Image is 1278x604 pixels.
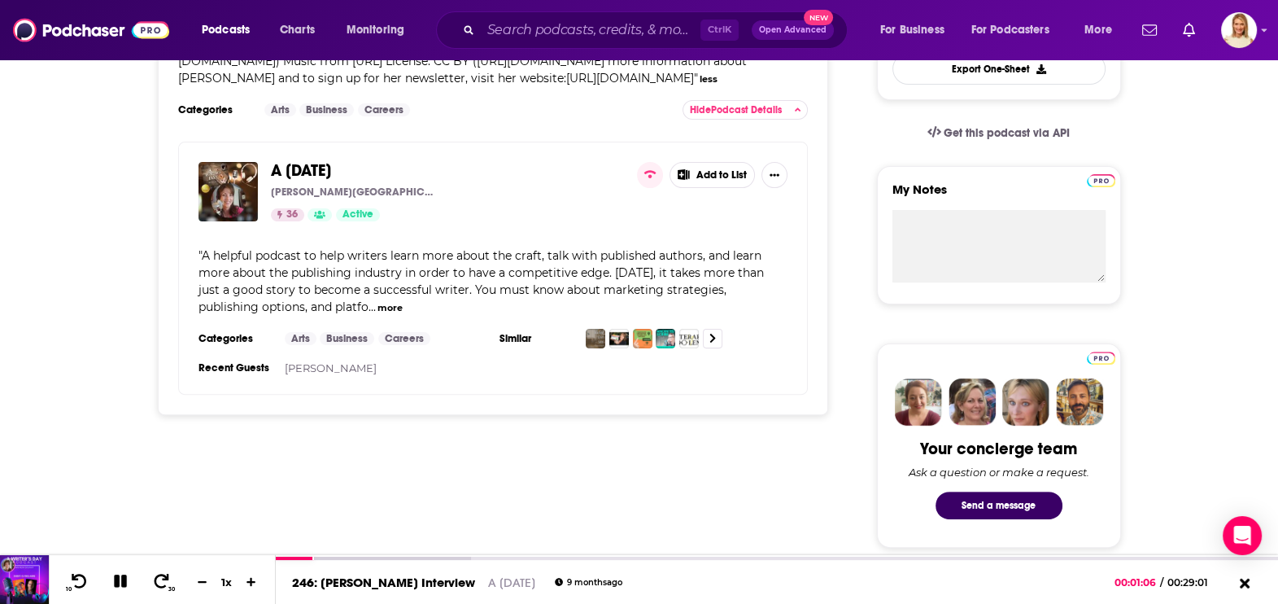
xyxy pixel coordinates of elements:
p: [PERSON_NAME][GEOGRAPHIC_DATA] [271,186,434,199]
img: A Writer's Day [198,162,258,221]
img: Barbara Profile [949,379,996,426]
span: 30 [168,586,175,593]
span: , about his new book: Battle of Lion [DOMAIN_NAME]:"Inspiring Emotions - Epic Dramatic Trailer" b... [178,2,793,85]
button: more [377,301,403,315]
span: 36 [286,207,298,223]
a: Charts [269,17,325,43]
a: Get this podcast via API [914,113,1084,153]
span: Get this podcast via API [944,126,1070,140]
button: Show profile menu [1221,12,1257,48]
a: Arts [285,332,316,345]
h3: Categories [178,103,251,116]
a: [PERSON_NAME] [285,361,377,374]
div: 1 x [213,576,241,589]
img: Thirteen Cents Short [586,329,605,348]
span: ... [369,300,376,314]
a: Pro website [1087,349,1115,365]
img: Podchaser - Follow, Share and Rate Podcasts [13,15,169,46]
h3: Similar [499,332,573,345]
button: HidePodcast Details [683,100,809,120]
button: open menu [961,17,1073,43]
img: Sydney Profile [895,379,942,426]
button: open menu [869,17,965,43]
a: 246: [PERSON_NAME] Interview [292,575,475,590]
span: Ctrl K [700,20,739,41]
span: More [1084,19,1112,42]
a: Business [299,103,354,116]
label: My Notes [892,182,1106,210]
img: User Profile [1221,12,1257,48]
span: 00:01:06 [1114,576,1160,589]
div: 9 months ago [555,578,622,587]
span: / [1160,576,1163,589]
img: Podchaser Pro [1087,174,1115,187]
button: 30 [147,572,178,593]
span: New [804,10,833,25]
span: 10 [66,586,72,593]
div: Open Intercom Messenger [1223,516,1262,555]
span: Hide Podcast Details [690,104,782,116]
button: Show More Button [761,162,787,188]
span: Charts [280,19,315,42]
span: A [DATE] [271,160,331,181]
h3: Categories [198,332,272,345]
button: Add to List [670,162,756,188]
img: Podchaser Pro [1087,352,1115,365]
span: For Business [880,19,944,42]
h3: Recent Guests [198,361,272,374]
button: open menu [1073,17,1132,43]
div: Ask a question or make a request. [909,466,1089,479]
a: 36 [271,208,304,221]
span: Monitoring [347,19,404,42]
div: Search podcasts, credits, & more... [451,11,863,49]
button: Open AdvancedNew [752,20,834,40]
a: Business [320,332,374,345]
a: Careers [378,332,430,345]
button: open menu [335,17,425,43]
button: less [700,72,718,86]
span: A helpful podcast to help writers learn more about the craft, talk with published authors, and le... [198,248,764,314]
img: Anointed Scribe: Christian Author Business, God's Way [656,329,675,348]
span: Logged in as leannebush [1221,12,1257,48]
a: Arts [264,103,296,116]
a: Show notifications dropdown [1136,16,1163,44]
a: A [DATE] [271,162,331,180]
a: Pro website [1087,172,1115,187]
img: The Publishing Insiders [609,329,629,348]
button: Send a message [936,492,1062,519]
button: Export One-Sheet [892,53,1106,85]
span: 00:29:01 [1163,576,1224,589]
a: Active [336,208,380,221]
img: Jules Profile [1002,379,1049,426]
img: Jon Profile [1056,379,1103,426]
span: Active [342,207,373,223]
span: Podcasts [202,19,250,42]
img: Literary Lens Podcast [679,329,699,348]
a: Careers [358,103,410,116]
a: A [DATE] [488,575,535,590]
button: open menu [190,17,271,43]
span: For Podcasters [971,19,1049,42]
a: Show notifications dropdown [1176,16,1202,44]
div: Your concierge team [920,439,1077,459]
span: " [198,248,764,314]
input: Search podcasts, credits, & more... [481,17,700,43]
span: Open Advanced [759,26,827,34]
button: 10 [63,572,94,593]
img: Boost Personal Brand and Transition to Entrepreneurship | Corporate Crossover Podcast [633,329,652,348]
